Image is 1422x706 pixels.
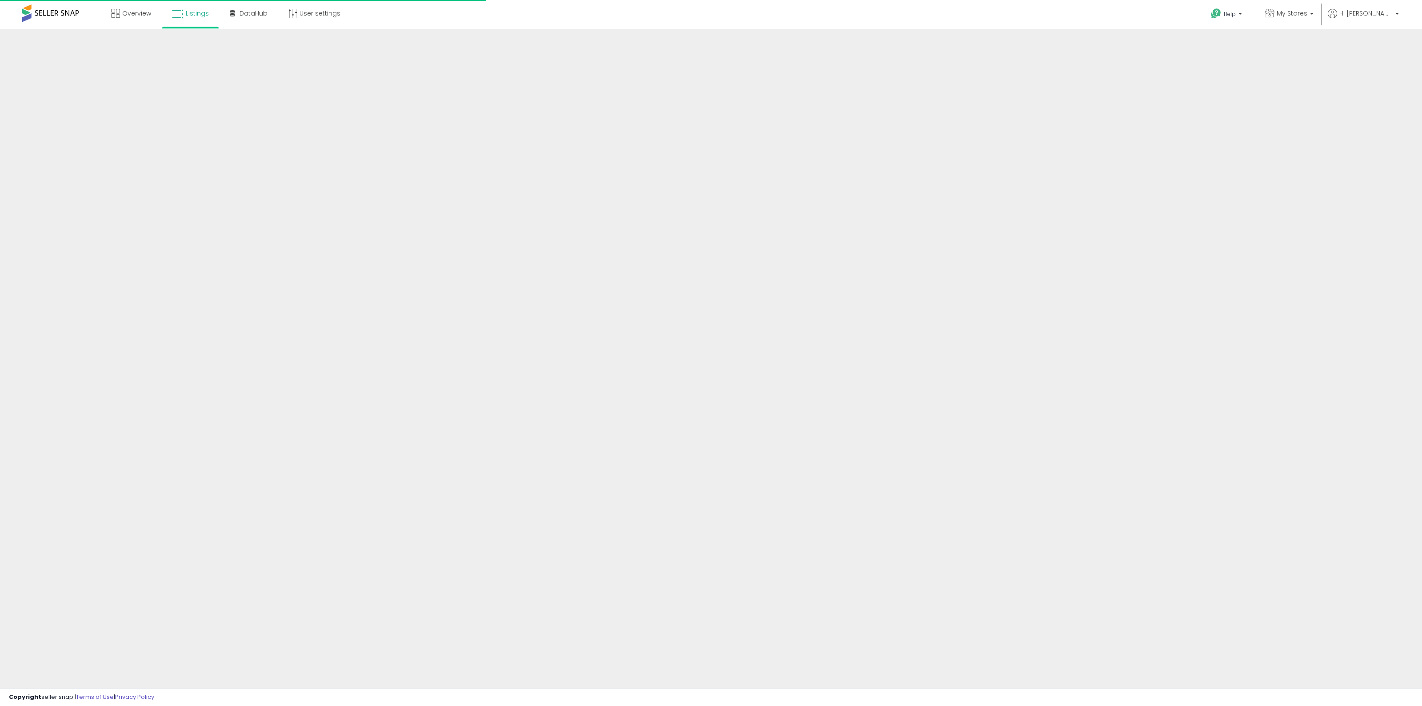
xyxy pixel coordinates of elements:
i: Get Help [1210,8,1222,19]
a: Hi [PERSON_NAME] [1328,9,1399,29]
span: My Stores [1277,9,1307,18]
span: Listings [186,9,209,18]
span: Overview [122,9,151,18]
span: Help [1224,10,1236,18]
a: Help [1204,1,1251,29]
span: Hi [PERSON_NAME] [1339,9,1393,18]
span: DataHub [240,9,268,18]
